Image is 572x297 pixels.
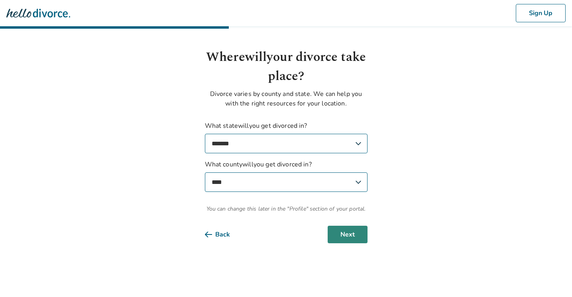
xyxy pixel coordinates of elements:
[205,160,368,192] label: What county will you get divorced in?
[532,259,572,297] iframe: Chat Widget
[205,205,368,213] span: You can change this later in the "Profile" section of your portal.
[6,5,70,21] img: Hello Divorce Logo
[205,121,368,153] label: What state will you get divorced in?
[516,4,566,22] button: Sign Up
[205,48,368,86] h1: Where will your divorce take place?
[328,226,368,243] button: Next
[205,134,368,153] select: What statewillyou get divorced in?
[205,89,368,108] p: Divorce varies by county and state. We can help you with the right resources for your location.
[205,172,368,192] select: What countywillyou get divorced in?
[205,226,243,243] button: Back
